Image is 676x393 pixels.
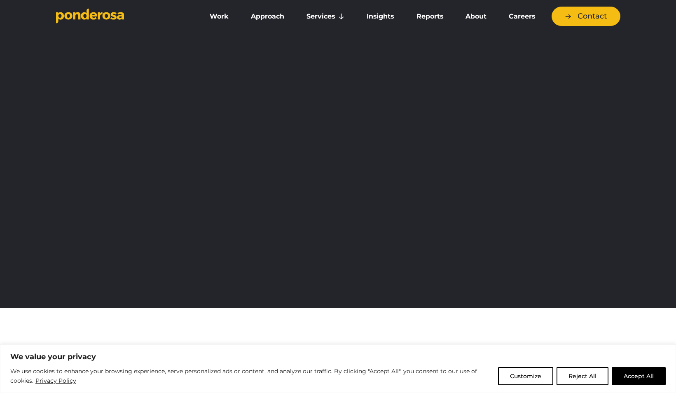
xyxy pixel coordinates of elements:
[357,8,403,25] a: Insights
[407,8,453,25] a: Reports
[499,8,545,25] a: Careers
[10,352,666,362] p: We value your privacy
[10,367,492,386] p: We use cookies to enhance your browsing experience, serve personalized ads or content, and analyz...
[241,8,294,25] a: Approach
[56,8,188,25] a: Go to homepage
[297,8,354,25] a: Services
[498,367,553,385] button: Customize
[612,367,666,385] button: Accept All
[200,8,238,25] a: Work
[35,376,77,386] a: Privacy Policy
[557,367,608,385] button: Reject All
[552,7,620,26] a: Contact
[456,8,496,25] a: About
